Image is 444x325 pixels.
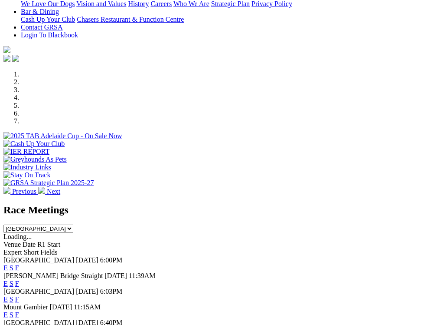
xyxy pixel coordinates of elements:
a: Bar & Dining [21,8,59,15]
span: Expert [3,249,22,256]
span: Date [23,241,36,248]
a: E [3,311,8,318]
img: Industry Links [3,163,51,171]
span: [PERSON_NAME] Bridge Straight [3,272,103,279]
a: S [10,280,13,287]
img: chevron-left-pager-white.svg [3,187,10,194]
span: Previous [12,188,36,195]
span: Mount Gambier [3,303,48,311]
span: 6:03PM [100,288,123,295]
span: Loading... [3,233,32,240]
span: Next [47,188,60,195]
img: chevron-right-pager-white.svg [38,187,45,194]
img: Stay On Track [3,171,50,179]
span: 11:39AM [129,272,156,279]
img: facebook.svg [3,55,10,62]
span: Short [24,249,39,256]
a: Login To Blackbook [21,31,78,39]
span: [DATE] [76,256,98,264]
h2: Race Meetings [3,204,441,216]
img: twitter.svg [12,55,19,62]
img: logo-grsa-white.png [3,46,10,53]
div: Bar & Dining [21,16,441,23]
img: 2025 TAB Adelaide Cup - On Sale Now [3,132,122,140]
img: Cash Up Your Club [3,140,65,148]
a: Contact GRSA [21,23,62,31]
a: Chasers Restaurant & Function Centre [77,16,184,23]
a: S [10,264,13,272]
a: Previous [3,188,38,195]
span: [GEOGRAPHIC_DATA] [3,288,74,295]
a: E [3,280,8,287]
span: [GEOGRAPHIC_DATA] [3,256,74,264]
a: E [3,264,8,272]
a: F [15,295,19,303]
a: Next [38,188,60,195]
a: Cash Up Your Club [21,16,75,23]
span: [DATE] [76,288,98,295]
span: Venue [3,241,21,248]
span: R1 Start [37,241,60,248]
a: S [10,311,13,318]
img: GRSA Strategic Plan 2025-27 [3,179,94,187]
span: 6:00PM [100,256,123,264]
a: F [15,264,19,272]
span: [DATE] [50,303,72,311]
a: E [3,295,8,303]
img: Greyhounds As Pets [3,156,67,163]
span: 11:15AM [74,303,101,311]
span: Fields [40,249,57,256]
a: S [10,295,13,303]
a: F [15,311,19,318]
a: F [15,280,19,287]
span: [DATE] [104,272,127,279]
img: IER REPORT [3,148,49,156]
